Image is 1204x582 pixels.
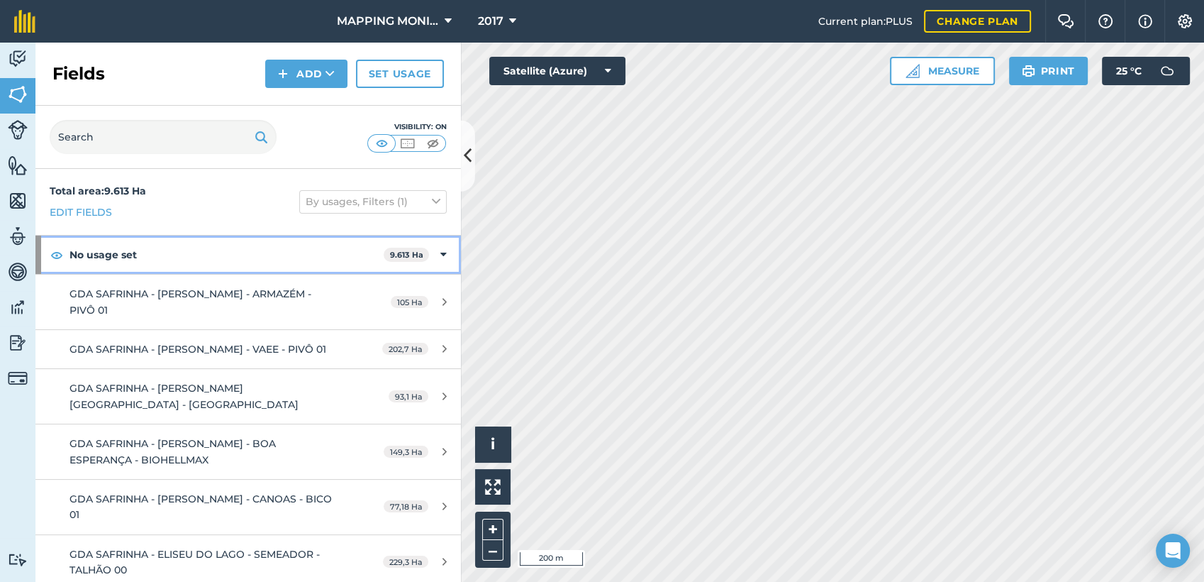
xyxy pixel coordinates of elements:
[8,190,28,212] img: svg+xml;base64,PHN2ZyB4bWxucz0iaHR0cDovL3d3dy53My5vcmcvMjAwMC9zdmciIHdpZHRoPSI1NiIgaGVpZ2h0PSI2MC...
[50,185,146,197] strong: Total area : 9.613 Ha
[8,261,28,282] img: svg+xml;base64,PD94bWwgdmVyc2lvbj0iMS4wIiBlbmNvZGluZz0idXRmLTgiPz4KPCEtLSBHZW5lcmF0b3I6IEFkb2JlIE...
[8,332,28,353] img: svg+xml;base64,PD94bWwgdmVyc2lvbj0iMS4wIiBlbmNvZGluZz0idXRmLTgiPz4KPCEtLSBHZW5lcmF0b3I6IEFkb2JlIE...
[69,493,332,521] span: GDA SAFRINHA - [PERSON_NAME] - CANOAS - BICO 01
[390,250,423,260] strong: 9.613 Ha
[8,368,28,388] img: svg+xml;base64,PD94bWwgdmVyc2lvbj0iMS4wIiBlbmNvZGluZz0idXRmLTgiPz4KPCEtLSBHZW5lcmF0b3I6IEFkb2JlIE...
[8,155,28,176] img: svg+xml;base64,PHN2ZyB4bWxucz0iaHR0cDovL3d3dy53My5vcmcvMjAwMC9zdmciIHdpZHRoPSI1NiIgaGVpZ2h0PSI2MC...
[35,480,461,534] a: GDA SAFRINHA - [PERSON_NAME] - CANOAS - BICO 0177,18 Ha
[1097,14,1114,28] img: A question mark icon
[69,236,384,274] strong: No usage set
[382,343,428,355] span: 202,7 Ha
[50,120,277,154] input: Search
[1138,13,1152,30] img: svg+xml;base64,PHN2ZyB4bWxucz0iaHR0cDovL3d3dy53My5vcmcvMjAwMC9zdmciIHdpZHRoPSIxNyIgaGVpZ2h0PSIxNy...
[69,437,276,466] span: GDA SAFRINHA - [PERSON_NAME] - BOA ESPERANÇA - BIOHELLMAX
[8,84,28,105] img: svg+xml;base64,PHN2ZyB4bWxucz0iaHR0cDovL3d3dy53My5vcmcvMjAwMC9zdmciIHdpZHRoPSI1NiIgaGVpZ2h0PSI2MC...
[384,446,428,458] span: 149,3 Ha
[924,10,1031,33] a: Change plan
[337,13,439,30] span: MAPPING MONITORAMENTO AGRICOLA
[1176,14,1193,28] img: A cog icon
[383,556,428,568] span: 229,3 Ha
[14,10,35,33] img: fieldmargin Logo
[8,48,28,70] img: svg+xml;base64,PD94bWwgdmVyc2lvbj0iMS4wIiBlbmNvZGluZz0idXRmLTgiPz4KPCEtLSBHZW5lcmF0b3I6IEFkb2JlIE...
[1057,14,1074,28] img: Two speech bubbles overlapping with the left bubble in the forefront
[50,204,112,220] a: Edit fields
[482,519,503,540] button: +
[35,330,461,368] a: GDA SAFRINHA - [PERSON_NAME] - VAEE - PIVÔ 01202,7 Ha
[489,57,625,85] button: Satellite (Azure)
[265,60,347,88] button: Add
[1116,57,1142,85] span: 25 ° C
[52,62,105,85] h2: Fields
[384,500,428,512] span: 77,18 Ha
[299,190,447,213] button: By usages, Filters (1)
[35,369,461,424] a: GDA SAFRINHA - [PERSON_NAME][GEOGRAPHIC_DATA] - [GEOGRAPHIC_DATA]93,1 Ha
[890,57,995,85] button: Measure
[818,13,913,29] span: Current plan : PLUS
[1153,57,1181,85] img: svg+xml;base64,PD94bWwgdmVyc2lvbj0iMS4wIiBlbmNvZGluZz0idXRmLTgiPz4KPCEtLSBHZW5lcmF0b3I6IEFkb2JlIE...
[1156,534,1190,568] div: Open Intercom Messenger
[482,540,503,561] button: –
[35,236,461,274] div: No usage set9.613 Ha
[491,435,495,453] span: i
[255,128,268,145] img: svg+xml;base64,PHN2ZyB4bWxucz0iaHR0cDovL3d3dy53My5vcmcvMjAwMC9zdmciIHdpZHRoPSIxOSIgaGVpZ2h0PSIyNC...
[1009,57,1088,85] button: Print
[356,60,444,88] a: Set usage
[367,121,447,133] div: Visibility: On
[389,390,428,402] span: 93,1 Ha
[278,65,288,82] img: svg+xml;base64,PHN2ZyB4bWxucz0iaHR0cDovL3d3dy53My5vcmcvMjAwMC9zdmciIHdpZHRoPSIxNCIgaGVpZ2h0PSIyNC...
[35,275,461,329] a: GDA SAFRINHA - [PERSON_NAME] - ARMAZÉM - PIVÔ 01105 Ha
[424,136,442,150] img: svg+xml;base64,PHN2ZyB4bWxucz0iaHR0cDovL3d3dy53My5vcmcvMjAwMC9zdmciIHdpZHRoPSI1MCIgaGVpZ2h0PSI0MC...
[69,287,311,316] span: GDA SAFRINHA - [PERSON_NAME] - ARMAZÉM - PIVÔ 01
[69,343,326,356] span: GDA SAFRINHA - [PERSON_NAME] - VAEE - PIVÔ 01
[50,246,63,263] img: svg+xml;base64,PHN2ZyB4bWxucz0iaHR0cDovL3d3dy53My5vcmcvMjAwMC9zdmciIHdpZHRoPSIxOCIgaGVpZ2h0PSIyNC...
[905,64,920,78] img: Ruler icon
[478,13,503,30] span: 2017
[8,120,28,140] img: svg+xml;base64,PD94bWwgdmVyc2lvbj0iMS4wIiBlbmNvZGluZz0idXRmLTgiPz4KPCEtLSBHZW5lcmF0b3I6IEFkb2JlIE...
[69,548,320,576] span: GDA SAFRINHA - ELISEU DO LAGO - SEMEADOR - TALHÃO 00
[1022,62,1035,79] img: svg+xml;base64,PHN2ZyB4bWxucz0iaHR0cDovL3d3dy53My5vcmcvMjAwMC9zdmciIHdpZHRoPSIxOSIgaGVpZ2h0PSIyNC...
[8,297,28,318] img: svg+xml;base64,PD94bWwgdmVyc2lvbj0iMS4wIiBlbmNvZGluZz0idXRmLTgiPz4KPCEtLSBHZW5lcmF0b3I6IEFkb2JlIE...
[69,382,299,410] span: GDA SAFRINHA - [PERSON_NAME][GEOGRAPHIC_DATA] - [GEOGRAPHIC_DATA]
[35,424,461,479] a: GDA SAFRINHA - [PERSON_NAME] - BOA ESPERANÇA - BIOHELLMAX149,3 Ha
[373,136,391,150] img: svg+xml;base64,PHN2ZyB4bWxucz0iaHR0cDovL3d3dy53My5vcmcvMjAwMC9zdmciIHdpZHRoPSI1MCIgaGVpZ2h0PSI0MC...
[391,296,428,308] span: 105 Ha
[1102,57,1190,85] button: 25 °C
[485,479,501,495] img: Four arrows, one pointing top left, one top right, one bottom right and the last bottom left
[8,226,28,247] img: svg+xml;base64,PD94bWwgdmVyc2lvbj0iMS4wIiBlbmNvZGluZz0idXRmLTgiPz4KPCEtLSBHZW5lcmF0b3I6IEFkb2JlIE...
[8,553,28,566] img: svg+xml;base64,PD94bWwgdmVyc2lvbj0iMS4wIiBlbmNvZGluZz0idXRmLTgiPz4KPCEtLSBHZW5lcmF0b3I6IEFkb2JlIE...
[475,427,511,462] button: i
[398,136,416,150] img: svg+xml;base64,PHN2ZyB4bWxucz0iaHR0cDovL3d3dy53My5vcmcvMjAwMC9zdmciIHdpZHRoPSI1MCIgaGVpZ2h0PSI0MC...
